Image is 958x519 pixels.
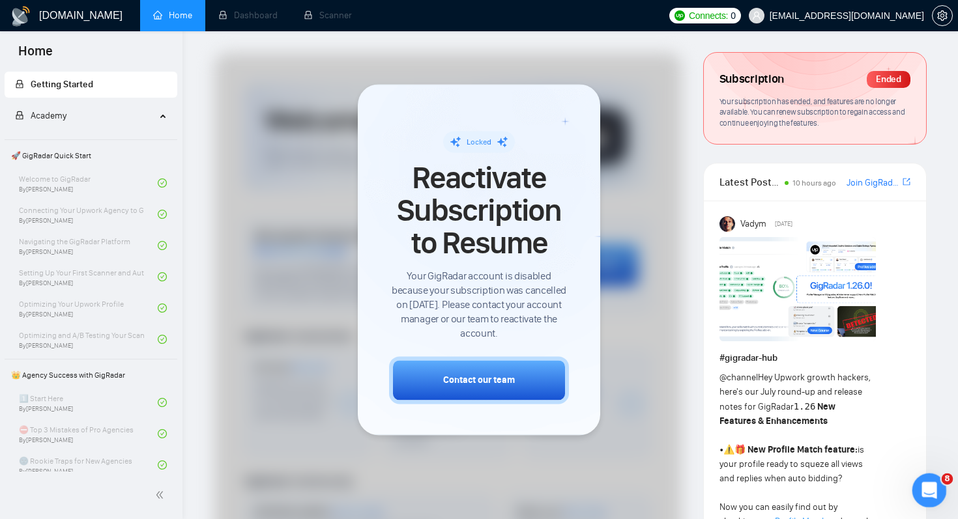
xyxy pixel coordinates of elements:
button: setting [932,5,953,26]
span: double-left [155,488,168,501]
span: check-circle [158,429,167,438]
span: user [752,11,761,20]
span: Getting Started [31,79,93,90]
span: Academy [31,110,66,121]
h1: # gigradar-hub [719,351,910,365]
span: check-circle [158,303,167,313]
span: check-circle [158,178,167,188]
img: upwork-logo.png [675,10,685,21]
span: ⚠️ [723,444,734,455]
span: [DATE] [775,218,792,230]
span: Your subscription has ended, and features are no longer available. You can renew subscription to ... [719,96,905,128]
img: Vadym [719,216,735,232]
a: setting [932,10,953,21]
span: 👑 Agency Success with GigRadar [6,362,176,388]
span: Locked [467,137,491,147]
span: 0 [731,8,736,23]
code: 1.26 [794,401,816,412]
li: Getting Started [5,72,177,98]
img: F09AC4U7ATU-image.png [719,237,876,341]
span: 🚀 GigRadar Quick Start [6,143,176,169]
span: 🎁 [734,444,746,455]
a: Join GigRadar Slack Community [847,176,900,190]
span: lock [15,111,24,120]
span: check-circle [158,241,167,250]
img: logo [10,6,31,27]
span: setting [933,10,952,21]
span: check-circle [158,398,167,407]
span: 8 [942,473,953,485]
span: check-circle [158,335,167,344]
span: Latest Posts from the GigRadar Community [719,174,781,190]
span: check-circle [158,460,167,470]
div: Contact our team [443,373,515,387]
span: export [903,176,910,187]
span: Vadym [740,217,766,231]
span: Academy [15,110,66,121]
span: Home [8,42,63,69]
strong: New Profile Match feature: [748,444,858,455]
span: Connects: [689,8,728,23]
span: Your GigRadar account is disabled because your subscription was cancelled on [DATE]. Please conta... [389,269,569,341]
a: homeHome [153,10,192,21]
span: Subscription [719,68,784,91]
span: check-circle [158,210,167,219]
span: 10 hours ago [792,178,836,188]
span: check-circle [158,272,167,281]
span: @channel [719,372,758,383]
span: Reactivate Subscription to Resume [389,161,569,260]
iframe: Intercom live chat [912,473,947,508]
a: export [903,176,910,188]
div: Ended [867,71,910,88]
button: Contact our team [389,356,569,404]
span: lock [15,79,24,89]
